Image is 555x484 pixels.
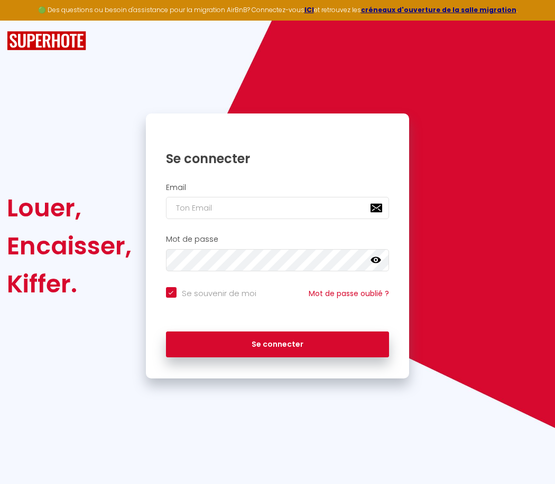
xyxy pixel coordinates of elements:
div: Louer, [7,189,132,227]
h2: Mot de passe [166,235,390,244]
a: ICI [304,5,314,14]
button: Se connecter [166,331,390,358]
a: créneaux d'ouverture de la salle migration [361,5,516,14]
h1: Se connecter [166,150,390,167]
a: Mot de passe oublié ? [309,288,389,299]
img: SuperHote logo [7,31,86,51]
div: Encaisser, [7,227,132,265]
div: Kiffer. [7,265,132,303]
h2: Email [166,183,390,192]
input: Ton Email [166,197,390,219]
